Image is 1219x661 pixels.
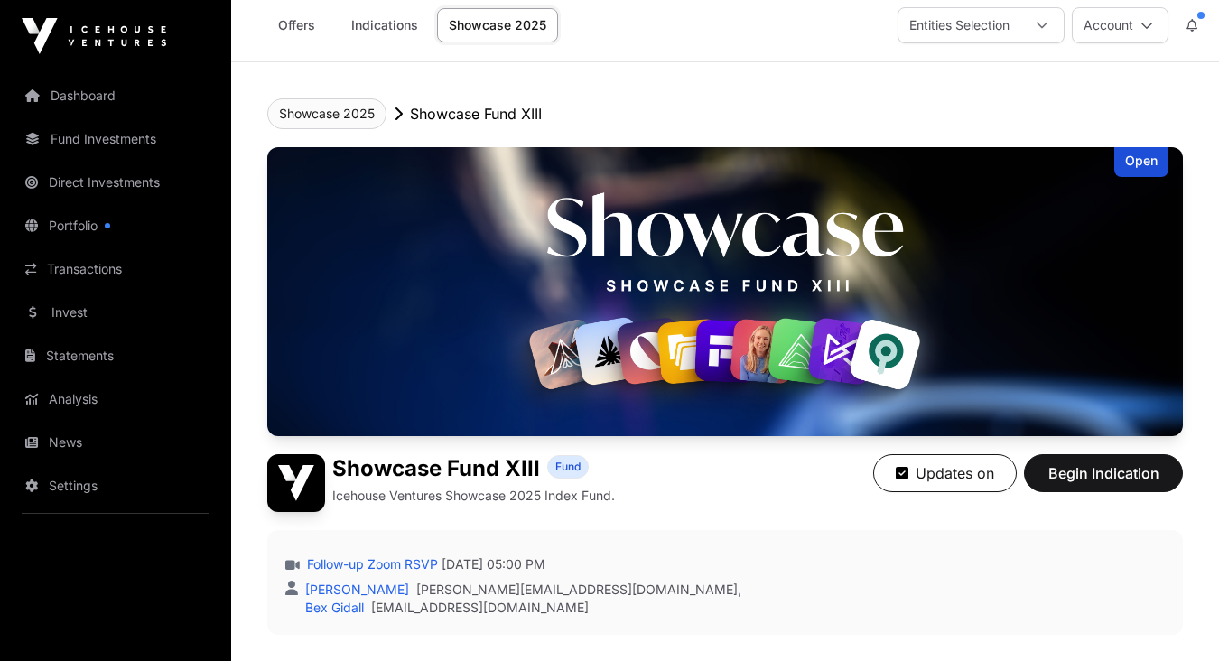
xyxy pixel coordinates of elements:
[14,336,217,376] a: Statements
[260,8,332,42] a: Offers
[14,466,217,506] a: Settings
[340,8,430,42] a: Indications
[410,103,542,125] p: Showcase Fund XIII
[267,147,1183,436] img: Showcase Fund XIII
[1024,454,1183,492] button: Begin Indication
[267,454,325,512] img: Showcase Fund XIII
[1129,574,1219,661] iframe: Chat Widget
[1072,7,1168,43] button: Account
[555,460,581,474] span: Fund
[14,379,217,419] a: Analysis
[302,582,409,597] a: [PERSON_NAME]
[14,249,217,289] a: Transactions
[1024,472,1183,490] a: Begin Indication
[303,555,438,573] a: Follow-up Zoom RSVP
[302,581,741,599] div: ,
[14,423,217,462] a: News
[267,98,386,129] button: Showcase 2025
[22,18,166,54] img: Icehouse Ventures Logo
[898,8,1020,42] div: Entities Selection
[14,293,217,332] a: Invest
[873,454,1017,492] button: Updates on
[14,206,217,246] a: Portfolio
[332,487,615,505] p: Icehouse Ventures Showcase 2025 Index Fund.
[14,119,217,159] a: Fund Investments
[442,555,545,573] span: [DATE] 05:00 PM
[14,76,217,116] a: Dashboard
[302,600,364,615] a: Bex Gidall
[14,163,217,202] a: Direct Investments
[332,454,540,483] h1: Showcase Fund XIII
[371,599,589,617] a: [EMAIL_ADDRESS][DOMAIN_NAME]
[1114,147,1168,177] div: Open
[1047,462,1160,484] span: Begin Indication
[416,581,738,599] a: [PERSON_NAME][EMAIL_ADDRESS][DOMAIN_NAME]
[437,8,558,42] a: Showcase 2025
